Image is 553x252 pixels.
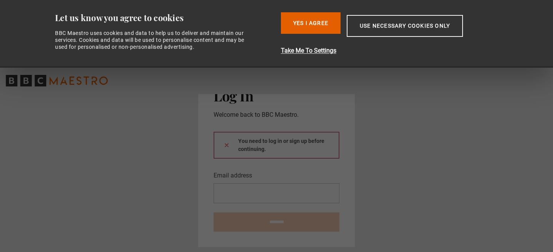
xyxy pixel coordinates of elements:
label: Email address [214,171,252,180]
p: Welcome back to BBC Maestro. [214,110,339,119]
div: You need to log in or sign up before continuing. [214,132,339,159]
div: Let us know you agree to cookies [55,12,275,23]
h2: Log In [214,88,339,104]
svg: BBC Maestro [6,75,108,86]
div: BBC Maestro uses cookies and data to help us to deliver and maintain our services. Cookies and da... [55,30,253,51]
button: Use necessary cookies only [347,15,463,37]
button: Yes I Agree [281,12,341,34]
button: Take Me To Settings [281,46,504,55]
